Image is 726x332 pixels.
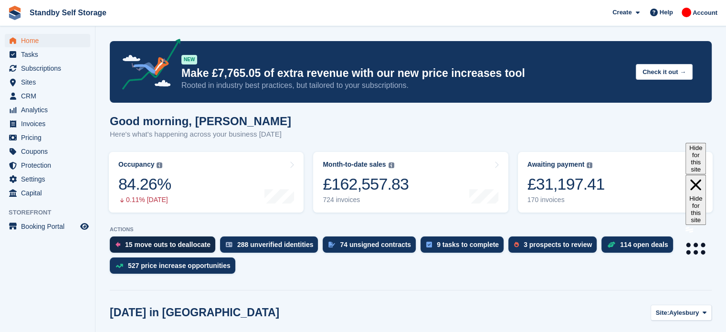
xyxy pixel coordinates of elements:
[524,241,592,248] div: 3 prospects to review
[656,308,669,318] span: Site:
[514,242,519,247] img: prospect-51fa495bee0391a8d652442698ab0144808aea92771e9ea1ae160a38d050c398.svg
[693,8,717,18] span: Account
[9,208,95,217] span: Storefront
[669,308,699,318] span: Aylesbury
[527,174,605,194] div: £31,197.41
[323,161,386,169] div: Month-to-date sales
[157,162,162,168] img: icon-info-grey-7440780725fd019a000dd9b08b2336e03edf1995a4989e88bcd33f0948082b44.svg
[21,34,78,47] span: Home
[116,242,120,247] img: move_outs_to_deallocate_icon-f764333ba52eb49d3ac5e1228854f67142a1ed5810a6f6cc68b1a99e826820c5.svg
[5,159,90,172] a: menu
[5,186,90,200] a: menu
[5,34,90,47] a: menu
[421,236,508,257] a: 9 tasks to complete
[5,75,90,89] a: menu
[437,241,499,248] div: 9 tasks to complete
[5,103,90,117] a: menu
[5,62,90,75] a: menu
[110,226,712,233] p: ACTIONS
[118,196,171,204] div: 0.11% [DATE]
[651,305,712,321] button: Site: Aylesbury
[5,89,90,103] a: menu
[607,241,615,248] img: deal-1b604bf984904fb50ccaf53a9ad4b4a5d6e5aea283cecdc64d6e3604feb123c2.svg
[21,89,78,103] span: CRM
[21,172,78,186] span: Settings
[116,264,123,268] img: price_increase_opportunities-93ffe204e8149a01c8c9dc8f82e8f89637d9d84a8eef4429ea346261dce0b2c0.svg
[181,80,628,91] p: Rooted in industry best practices, but tailored to your subscriptions.
[110,257,240,278] a: 527 price increase opportunities
[21,117,78,130] span: Invoices
[5,145,90,158] a: menu
[5,131,90,144] a: menu
[79,221,90,232] a: Preview store
[636,64,693,80] button: Check it out →
[8,6,22,20] img: stora-icon-8386f47178a22dfd0bd8f6a31ec36ba5ce8667c1dd55bd0f319d3a0aa187defe.svg
[109,152,304,213] a: Occupancy 84.26% 0.11% [DATE]
[110,129,291,140] p: Here's what's happening across your business [DATE]
[226,242,232,247] img: verify_identity-adf6edd0f0f0b5bbfe63781bf79b02c33cf7c696d77639b501bdc392416b5a36.svg
[5,48,90,61] a: menu
[5,117,90,130] a: menu
[323,196,409,204] div: 724 invoices
[601,236,677,257] a: 114 open deals
[5,172,90,186] a: menu
[21,62,78,75] span: Subscriptions
[313,152,508,213] a: Month-to-date sales £162,557.83 724 invoices
[26,5,110,21] a: Standby Self Storage
[508,236,601,257] a: 3 prospects to review
[21,186,78,200] span: Capital
[21,159,78,172] span: Protection
[660,8,673,17] span: Help
[426,242,432,247] img: task-75834270c22a3079a89374b754ae025e5fb1db73e45f91037f5363f120a921f8.svg
[5,220,90,233] a: menu
[21,75,78,89] span: Sites
[110,306,279,319] h2: [DATE] in [GEOGRAPHIC_DATA]
[128,262,231,269] div: 527 price increase opportunities
[527,196,605,204] div: 170 invoices
[21,220,78,233] span: Booking Portal
[323,236,421,257] a: 74 unsigned contracts
[21,48,78,61] span: Tasks
[620,241,668,248] div: 114 open deals
[118,161,154,169] div: Occupancy
[21,103,78,117] span: Analytics
[110,236,220,257] a: 15 move outs to deallocate
[114,39,181,93] img: price-adjustments-announcement-icon-8257ccfd72463d97f412b2fc003d46551f7dbcb40ab6d574587a9cd5c0d94...
[220,236,323,257] a: 288 unverified identities
[328,242,335,247] img: contract_signature_icon-13c848040528278c33f63329250d36e43548de30e8caae1d1a13099fd9432cc5.svg
[389,162,394,168] img: icon-info-grey-7440780725fd019a000dd9b08b2336e03edf1995a4989e88bcd33f0948082b44.svg
[682,8,691,17] img: Aaron Winter
[612,8,631,17] span: Create
[125,241,210,248] div: 15 move outs to deallocate
[323,174,409,194] div: £162,557.83
[237,241,314,248] div: 288 unverified identities
[21,145,78,158] span: Coupons
[181,55,197,64] div: NEW
[110,115,291,128] h1: Good morning, [PERSON_NAME]
[527,161,585,169] div: Awaiting payment
[587,162,592,168] img: icon-info-grey-7440780725fd019a000dd9b08b2336e03edf1995a4989e88bcd33f0948082b44.svg
[181,66,628,80] p: Make £7,765.05 of extra revenue with our new price increases tool
[340,241,411,248] div: 74 unsigned contracts
[518,152,713,213] a: Awaiting payment £31,197.41 170 invoices
[21,131,78,144] span: Pricing
[118,174,171,194] div: 84.26%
